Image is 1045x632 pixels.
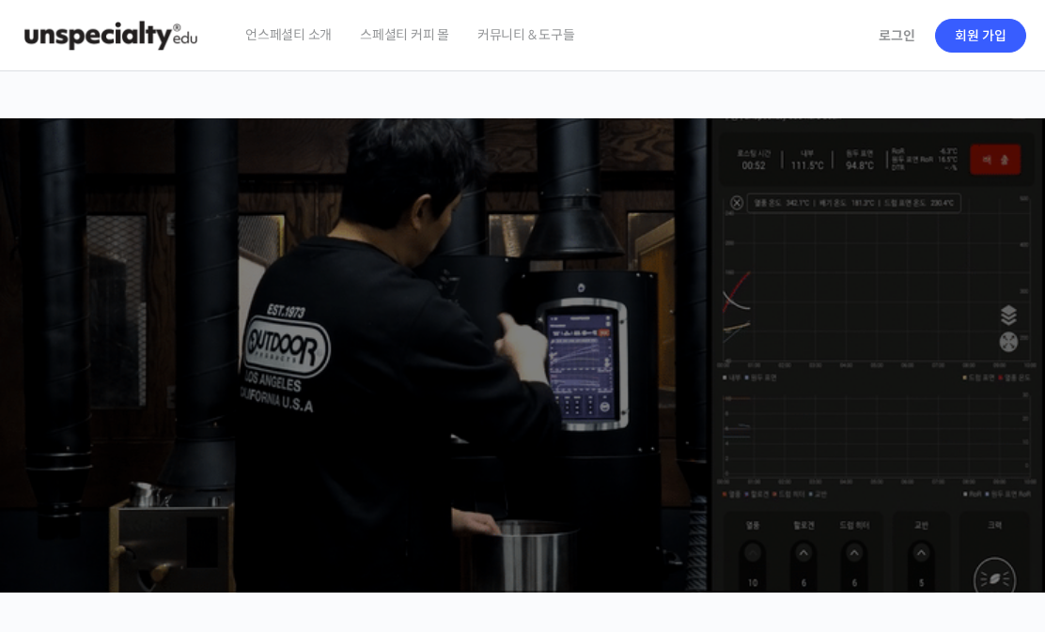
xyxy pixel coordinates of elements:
p: [PERSON_NAME]을 다하는 당신을 위해, 최고와 함께 만든 커피 클래스 [19,267,1026,362]
a: 회원 가입 [935,19,1026,53]
a: 로그인 [867,14,927,57]
p: 시간과 장소에 구애받지 않고, 검증된 커리큘럼으로 [19,370,1026,396]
